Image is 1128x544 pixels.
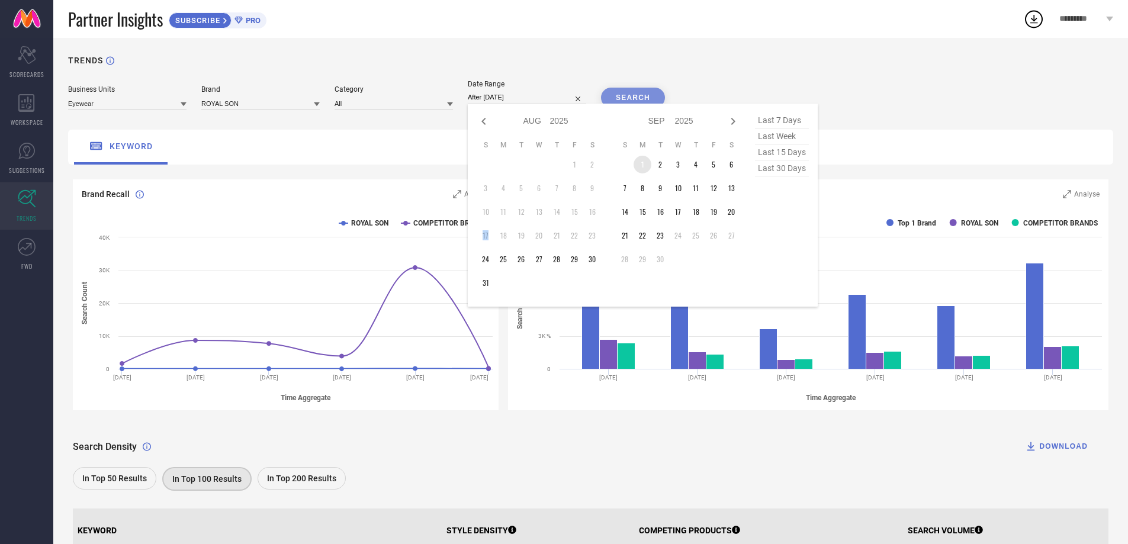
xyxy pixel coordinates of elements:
[413,219,488,227] text: COMPETITOR BRANDS
[634,140,651,150] th: Monday
[634,250,651,268] td: Mon Sep 29 2025
[616,140,634,150] th: Sunday
[651,227,669,244] td: Tue Sep 23 2025
[565,156,583,173] td: Fri Aug 01 2025
[99,333,110,339] text: 10K
[494,203,512,221] td: Mon Aug 11 2025
[898,219,936,227] text: Top 1 Brand
[548,179,565,197] td: Thu Aug 07 2025
[477,227,494,244] td: Sun Aug 17 2025
[267,474,336,483] span: In Top 200 Results
[477,274,494,292] td: Sun Aug 31 2025
[565,140,583,150] th: Friday
[464,190,490,198] span: Analyse
[634,203,651,221] td: Mon Sep 15 2025
[477,114,491,128] div: Previous month
[687,156,705,173] td: Thu Sep 04 2025
[616,203,634,221] td: Sun Sep 14 2025
[705,203,722,221] td: Fri Sep 19 2025
[616,179,634,197] td: Sun Sep 07 2025
[106,366,110,372] text: 0
[538,333,551,339] text: 3K %
[726,114,740,128] div: Next month
[1025,440,1088,452] div: DOWNLOAD
[169,16,223,25] span: SUBSCRIBE
[453,190,461,198] svg: Zoom
[512,179,530,197] td: Tue Aug 05 2025
[281,394,331,402] tspan: Time Aggregate
[599,374,618,381] text: [DATE]
[722,179,740,197] td: Sat Sep 13 2025
[530,227,548,244] td: Wed Aug 20 2025
[530,250,548,268] td: Wed Aug 27 2025
[68,56,103,65] h1: TRENDS
[548,203,565,221] td: Thu Aug 14 2025
[565,203,583,221] td: Fri Aug 15 2025
[548,140,565,150] th: Thursday
[169,9,266,28] a: SUBSCRIBEPRO
[651,140,669,150] th: Tuesday
[1023,219,1098,227] text: COMPETITOR BRANDS
[477,179,494,197] td: Sun Aug 03 2025
[187,374,205,381] text: [DATE]
[17,214,37,223] span: TRENDS
[477,203,494,221] td: Sun Aug 10 2025
[755,112,809,128] span: last 7 days
[446,526,516,535] p: STYLE DENSITY
[669,203,687,221] td: Wed Sep 17 2025
[512,203,530,221] td: Tue Aug 12 2025
[82,189,130,199] span: Brand Recall
[908,526,983,535] p: SEARCH VOLUME
[21,262,33,271] span: FWD
[806,394,856,402] tspan: Time Aggregate
[512,140,530,150] th: Tuesday
[616,250,634,268] td: Sun Sep 28 2025
[530,203,548,221] td: Wed Aug 13 2025
[351,219,388,227] text: ROYAL SON
[406,374,425,381] text: [DATE]
[777,374,796,381] text: [DATE]
[9,166,45,175] span: SUGGESTIONS
[172,474,242,484] span: In Top 100 Results
[9,70,44,79] span: SCORECARDS
[530,140,548,150] th: Wednesday
[634,156,651,173] td: Mon Sep 01 2025
[260,374,278,381] text: [DATE]
[755,144,809,160] span: last 15 days
[512,250,530,268] td: Tue Aug 26 2025
[113,374,131,381] text: [DATE]
[634,227,651,244] td: Mon Sep 22 2025
[722,140,740,150] th: Saturday
[530,179,548,197] td: Wed Aug 06 2025
[565,250,583,268] td: Fri Aug 29 2025
[477,140,494,150] th: Sunday
[722,156,740,173] td: Sat Sep 06 2025
[583,203,601,221] td: Sat Aug 16 2025
[755,128,809,144] span: last week
[565,179,583,197] td: Fri Aug 08 2025
[689,374,707,381] text: [DATE]
[651,156,669,173] td: Tue Sep 02 2025
[82,474,147,483] span: In Top 50 Results
[201,85,320,94] div: Brand
[1063,190,1071,198] svg: Zoom
[687,140,705,150] th: Thursday
[494,140,512,150] th: Monday
[583,179,601,197] td: Sat Aug 09 2025
[99,300,110,307] text: 20K
[494,179,512,197] td: Mon Aug 04 2025
[687,179,705,197] td: Thu Sep 11 2025
[583,227,601,244] td: Sat Aug 23 2025
[651,250,669,268] td: Tue Sep 30 2025
[866,374,885,381] text: [DATE]
[705,156,722,173] td: Fri Sep 05 2025
[68,85,187,94] div: Business Units
[583,140,601,150] th: Saturday
[583,156,601,173] td: Sat Aug 02 2025
[651,203,669,221] td: Tue Sep 16 2025
[705,179,722,197] td: Fri Sep 12 2025
[755,160,809,176] span: last 30 days
[335,85,453,94] div: Category
[565,227,583,244] td: Fri Aug 22 2025
[1044,374,1062,381] text: [DATE]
